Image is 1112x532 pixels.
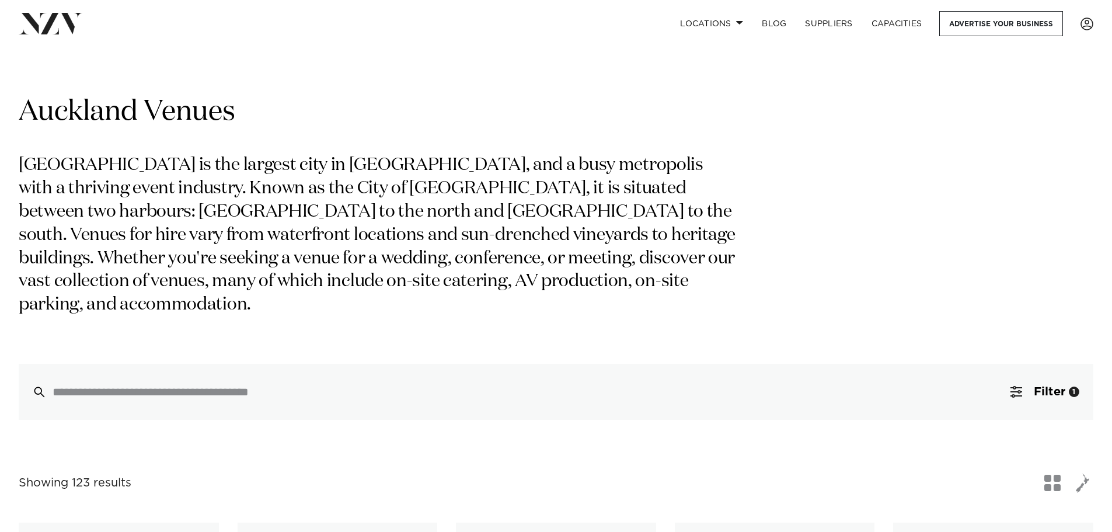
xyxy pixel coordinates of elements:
[1034,386,1065,398] span: Filter
[19,94,1093,131] h1: Auckland Venues
[996,364,1093,420] button: Filter1
[939,11,1063,36] a: Advertise your business
[862,11,932,36] a: Capacities
[671,11,752,36] a: Locations
[19,13,82,34] img: nzv-logo.png
[752,11,796,36] a: BLOG
[796,11,862,36] a: SUPPLIERS
[1069,387,1079,397] div: 1
[19,154,740,317] p: [GEOGRAPHIC_DATA] is the largest city in [GEOGRAPHIC_DATA], and a busy metropolis with a thriving...
[19,474,131,492] div: Showing 123 results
